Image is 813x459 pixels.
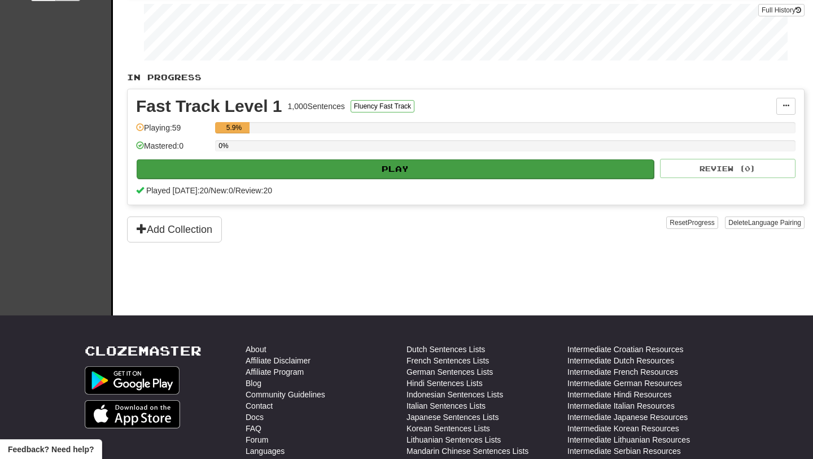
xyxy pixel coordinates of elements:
[758,4,805,16] a: Full History
[233,186,235,195] span: /
[246,355,311,366] a: Affiliate Disclaimer
[567,389,671,400] a: Intermediate Hindi Resources
[137,159,654,179] button: Play
[688,219,715,227] span: Progress
[246,366,304,378] a: Affiliate Program
[660,159,795,178] button: Review (0)
[127,72,805,83] p: In Progress
[567,378,682,389] a: Intermediate German Resources
[246,378,261,389] a: Blog
[246,400,273,412] a: Contact
[406,434,501,445] a: Lithuanian Sentences Lists
[246,389,325,400] a: Community Guidelines
[288,101,345,112] div: 1,000 Sentences
[8,444,94,455] span: Open feedback widget
[235,186,272,195] span: Review: 20
[246,412,264,423] a: Docs
[85,366,180,395] img: Get it on Google Play
[567,434,690,445] a: Intermediate Lithuanian Resources
[406,400,486,412] a: Italian Sentences Lists
[246,445,285,457] a: Languages
[246,344,266,355] a: About
[567,412,688,423] a: Intermediate Japanese Resources
[136,122,209,141] div: Playing: 59
[146,186,208,195] span: Played [DATE]: 20
[406,355,489,366] a: French Sentences Lists
[567,355,674,366] a: Intermediate Dutch Resources
[218,122,249,133] div: 5.9%
[246,423,261,434] a: FAQ
[567,344,683,355] a: Intermediate Croatian Resources
[351,100,414,112] button: Fluency Fast Track
[406,344,485,355] a: Dutch Sentences Lists
[725,216,805,229] button: DeleteLanguage Pairing
[567,366,678,378] a: Intermediate French Resources
[406,366,493,378] a: German Sentences Lists
[406,378,483,389] a: Hindi Sentences Lists
[406,445,528,457] a: Mandarin Chinese Sentences Lists
[567,445,681,457] a: Intermediate Serbian Resources
[246,434,268,445] a: Forum
[567,400,675,412] a: Intermediate Italian Resources
[127,216,222,243] button: Add Collection
[85,344,202,358] a: Clozemaster
[748,219,801,227] span: Language Pairing
[406,423,490,434] a: Korean Sentences Lists
[208,186,211,195] span: /
[136,140,209,159] div: Mastered: 0
[85,400,180,428] img: Get it on App Store
[567,423,679,434] a: Intermediate Korean Resources
[211,186,233,195] span: New: 0
[406,412,499,423] a: Japanese Sentences Lists
[406,389,503,400] a: Indonesian Sentences Lists
[136,98,282,115] div: Fast Track Level 1
[666,216,718,229] button: ResetProgress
